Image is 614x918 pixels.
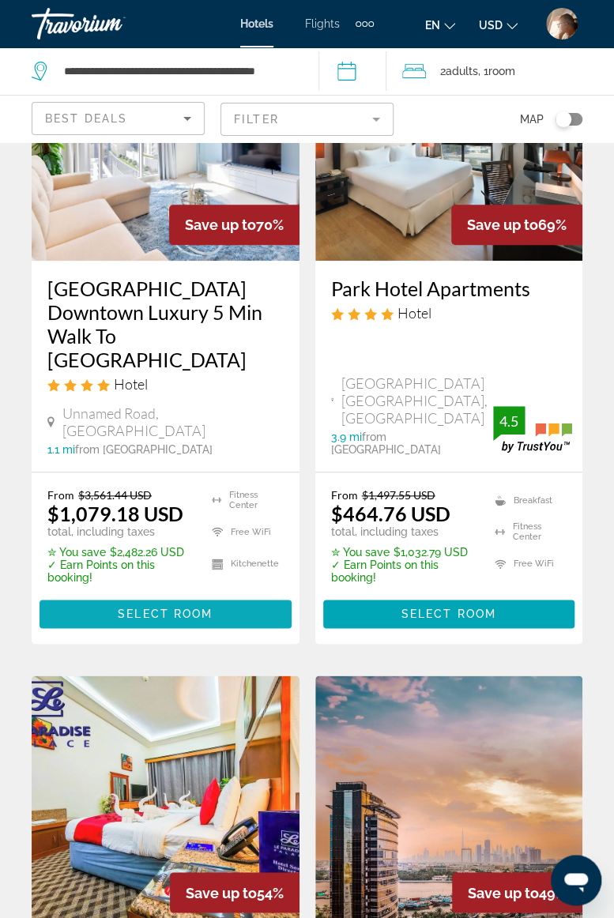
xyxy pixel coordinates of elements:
a: Hotels [240,17,273,30]
span: , 1 [478,60,515,82]
div: 4 star Hotel [47,375,284,393]
button: Toggle map [544,112,582,126]
del: $1,497.55 USD [362,488,435,502]
li: Fitness Center [204,488,284,512]
div: 70% [169,205,299,245]
span: Map [520,108,544,130]
span: Best Deals [45,112,127,125]
span: From [47,488,74,502]
span: en [425,19,440,32]
span: 3.9 mi [331,431,362,443]
button: Filter [220,102,394,137]
p: total, including taxes [47,525,192,538]
a: [GEOGRAPHIC_DATA] Downtown Luxury 5 Min Walk To [GEOGRAPHIC_DATA] [47,277,284,371]
span: Hotel [397,304,431,322]
button: Select Room [323,600,575,628]
div: 4.5 [493,412,525,431]
button: Check-in date: Oct 19, 2025 Check-out date: Oct 23, 2025 [318,47,386,95]
span: [GEOGRAPHIC_DATA] [GEOGRAPHIC_DATA], [GEOGRAPHIC_DATA] [341,374,493,427]
li: Free WiFi [487,552,567,576]
div: 4 star Hotel [331,304,567,322]
span: Unnamed Road, [GEOGRAPHIC_DATA] [62,404,283,439]
li: Fitness Center [487,520,567,544]
p: ✓ Earn Points on this booking! [331,559,476,584]
span: ✮ You save [47,546,106,559]
div: 49% [452,872,582,912]
span: Room [488,65,515,77]
ins: $464.76 USD [331,502,450,525]
img: trustyou-badge.svg [493,406,572,453]
p: ✓ Earn Points on this booking! [47,559,192,584]
span: USD [479,19,503,32]
img: Z [546,8,578,40]
ins: $1,079.18 USD [47,502,183,525]
a: Travorium [32,3,190,44]
a: Select Room [323,603,575,620]
button: User Menu [541,7,582,40]
p: $2,482.26 USD [47,546,192,559]
span: Save up to [186,884,257,901]
div: 69% [451,205,582,245]
span: from [GEOGRAPHIC_DATA] [331,431,441,456]
li: Free WiFi [204,520,284,544]
span: Adults [446,65,478,77]
a: Flights [305,17,340,30]
li: Kitchenette [204,552,284,576]
span: 2 [440,60,478,82]
button: Change currency [479,13,518,36]
span: Select Room [118,608,213,620]
span: ✮ You save [331,546,390,559]
span: Hotel [114,375,148,393]
span: Select Room [401,608,496,620]
button: Extra navigation items [356,11,374,36]
del: $3,561.44 USD [78,488,152,502]
a: Select Room [40,603,292,620]
iframe: Button to launch messaging window [551,855,601,905]
li: Breakfast [487,488,567,512]
span: Save up to [468,884,539,901]
p: total, including taxes [331,525,476,538]
button: Select Room [40,600,292,628]
mat-select: Sort by [45,109,191,128]
button: Travelers: 2 adults, 0 children [386,47,614,95]
span: Save up to [467,216,538,233]
span: from [GEOGRAPHIC_DATA] [75,443,213,456]
span: From [331,488,358,502]
p: $1,032.79 USD [331,546,476,559]
div: 54% [170,872,299,912]
span: 1.1 mi [47,443,75,456]
span: Save up to [185,216,256,233]
button: Change language [425,13,455,36]
a: Park Hotel Apartments [331,277,567,300]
